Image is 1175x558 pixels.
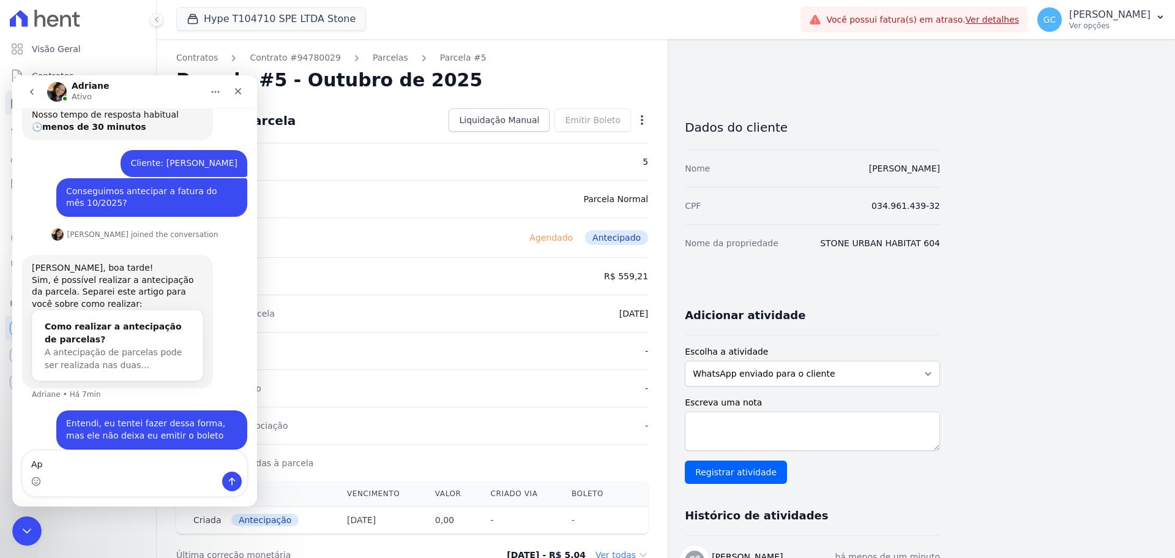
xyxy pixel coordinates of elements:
[10,151,235,179] div: Adriane diz…
[10,335,235,388] div: Giovana diz…
[54,110,225,134] div: Conseguimos antecipar a fatura do mês 10/2025?
[685,345,940,358] label: Escolha a atividade
[231,514,299,526] span: Antecipação
[373,51,408,64] a: Parcelas
[1069,9,1151,21] p: [PERSON_NAME]
[32,70,73,82] span: Contratos
[966,15,1020,25] a: Ver detalhes
[337,507,425,534] th: [DATE]
[10,179,201,313] div: [PERSON_NAME], boa tarde!Sim, é possível realizar a antecipação da parcela. Separei este artigo p...
[685,308,805,323] h3: Adicionar atividade
[32,245,178,271] div: Como realizar a antecipação de parcelas?
[44,103,235,141] div: Conseguimos antecipar a fatura do mês 10/2025?
[5,252,151,277] a: Negativação
[481,507,562,534] th: -
[19,401,29,411] button: Selecionador de Emoji
[55,154,206,165] div: [PERSON_NAME] joined the conversation
[425,507,481,534] th: 0,00
[604,270,648,282] dd: R$ 559,21
[20,235,190,306] div: Como realizar a antecipação de parcelas?A antecipação de parcelas pode ser realizada nas duas…
[176,51,218,64] a: Contratos
[12,75,257,507] iframe: Intercom live chat
[176,69,482,91] h2: Parcela #5 - Outubro de 2025
[562,481,624,507] th: Boleto
[685,508,828,523] h3: Histórico de atividades
[826,13,1019,26] span: Você possui fatura(s) em atraso.
[1043,15,1056,24] span: GC
[562,507,624,534] th: -
[440,51,487,64] a: Parcela #5
[583,193,648,205] dd: Parcela Normal
[337,481,425,507] th: Vencimento
[685,237,778,249] dt: Nome da propriedade
[5,316,151,341] a: Recebíveis
[585,230,648,245] span: Antecipado
[459,114,539,126] span: Liquidação Manual
[32,43,81,55] span: Visão Geral
[54,342,225,366] div: Entendi, eu tentei fazer dessa forma, mas ele não deixa eu emitir o boleto
[10,179,235,335] div: Adriane diz…
[20,315,89,323] div: Adriane • Há 7min
[176,51,648,64] nav: Breadcrumb
[176,7,366,31] button: Hype T104710 SPE LTDA Stone
[685,120,940,135] h3: Dados do cliente
[210,396,229,416] button: Enviar uma mensagem
[522,230,580,245] span: Agendado
[5,37,151,61] a: Visão Geral
[871,200,940,212] dd: 034.961.439-32
[1069,21,1151,31] p: Ver opções
[5,118,151,142] a: Lotes
[10,296,146,311] div: Plataformas
[645,382,648,394] dd: -
[645,420,648,432] dd: -
[5,172,151,196] a: Minha Carteira
[5,64,151,88] a: Contratos
[20,187,191,199] div: [PERSON_NAME], boa tarde!
[250,51,341,64] a: Contrato #94780029
[5,225,151,250] a: Crédito
[118,82,225,94] div: Cliente: [PERSON_NAME]
[643,156,648,168] dd: 5
[425,481,481,507] th: Valor
[449,108,550,132] a: Liquidação Manual
[10,103,235,151] div: Giovana diz…
[1028,2,1175,37] button: GC [PERSON_NAME] Ver opções
[481,481,562,507] th: Criado via
[5,91,151,115] a: Parcelas
[44,335,235,374] div: Entendi, eu tentei fazer dessa forma, mas ele não deixa eu emitir o boleto
[10,375,234,396] textarea: Envie uma mensagem...
[20,199,191,235] div: Sim, é possível realizar a antecipação da parcela. Separei este artigo para você sobre como reali...
[685,461,787,484] input: Registrar atividade
[5,198,151,223] a: Transferências
[39,153,51,165] img: Profile image for Adriane
[32,272,170,295] span: A antecipação de parcelas pode ser realizada nas duas…
[645,345,648,357] dd: -
[12,516,42,546] iframe: Intercom live chat
[186,514,228,526] span: Criada
[820,237,940,249] dd: STONE URBAN HABITAT 604
[685,162,710,175] dt: Nome
[685,200,701,212] dt: CPF
[5,343,151,368] a: Conta Hent
[869,164,940,173] a: [PERSON_NAME]
[5,145,151,169] a: Clientes
[619,307,648,320] dd: [DATE]
[685,396,940,409] label: Escreva uma nota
